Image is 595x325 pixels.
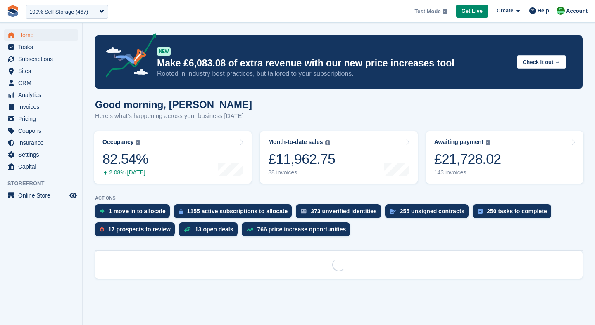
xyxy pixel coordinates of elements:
img: active_subscription_to_allocate_icon-d502201f5373d7db506a760aba3b589e785aa758c864c3986d89f69b8ff3... [179,209,183,214]
a: 766 price increase opportunities [242,222,355,240]
img: move_ins_to_allocate_icon-fdf77a2bb77ea45bf5b3d319d69a93e2d87916cf1d5bf7949dd705db3b84f3ca.svg [100,209,105,214]
div: 1155 active subscriptions to allocate [187,208,288,214]
div: 373 unverified identities [311,208,377,214]
img: deal-1b604bf984904fb50ccaf53a9ad4b4a5d6e5aea283cecdc64d6e3604feb123c2.svg [184,226,191,232]
span: Online Store [18,190,68,201]
img: price-adjustments-announcement-icon-8257ccfd72463d97f412b2fc003d46551f7dbcb40ab6d574587a9cd5c0d94... [99,33,157,80]
span: Capital [18,161,68,172]
p: Here's what's happening across your business [DATE] [95,111,252,121]
a: 373 unverified identities [296,204,385,222]
span: Test Mode [414,7,440,16]
div: £11,962.75 [268,151,335,167]
span: Settings [18,149,68,160]
img: verify_identity-adf6edd0f0f0b5bbfe63781bf79b02c33cf7c696d77639b501bdc392416b5a36.svg [301,209,307,214]
img: task-75834270c22a3079a89374b754ae025e5fb1db73e45f91037f5363f120a921f8.svg [478,209,483,214]
a: 13 open deals [179,222,242,240]
div: £21,728.02 [434,151,501,167]
h1: Good morning, [PERSON_NAME] [95,99,252,110]
a: menu [4,137,78,148]
span: Storefront [7,179,82,188]
img: stora-icon-8386f47178a22dfd0bd8f6a31ec36ba5ce8667c1dd55bd0f319d3a0aa187defe.svg [7,5,19,17]
div: 255 unsigned contracts [400,208,464,214]
a: menu [4,77,78,89]
div: 1 move in to allocate [109,208,166,214]
a: Awaiting payment £21,728.02 143 invoices [426,131,583,184]
p: Rooted in industry best practices, but tailored to your subscriptions. [157,69,510,78]
a: menu [4,125,78,137]
div: Occupancy [102,139,133,146]
span: Pricing [18,113,68,125]
span: Subscriptions [18,53,68,65]
span: Account [566,7,588,15]
div: 82.54% [102,151,148,167]
span: Insurance [18,137,68,148]
a: Get Live [456,5,488,18]
a: menu [4,29,78,41]
a: Month-to-date sales £11,962.75 88 invoices [260,131,417,184]
div: NEW [157,47,171,56]
div: 13 open deals [195,226,233,233]
span: Sites [18,65,68,77]
button: Check it out → [517,55,566,69]
img: icon-info-grey-7440780725fd019a000dd9b08b2336e03edf1995a4989e88bcd33f0948082b44.svg [136,140,140,145]
a: menu [4,41,78,53]
span: Invoices [18,101,68,113]
img: contract_signature_icon-13c848040528278c33f63329250d36e43548de30e8caae1d1a13099fd9432cc5.svg [390,209,396,214]
div: 766 price increase opportunities [257,226,346,233]
a: Preview store [68,191,78,200]
a: menu [4,65,78,77]
a: 1155 active subscriptions to allocate [174,204,296,222]
span: Help [538,7,549,15]
span: Coupons [18,125,68,137]
a: menu [4,149,78,160]
a: 255 unsigned contracts [385,204,473,222]
div: Awaiting payment [434,139,484,146]
div: 143 invoices [434,169,501,176]
div: Month-to-date sales [268,139,323,146]
div: 2.08% [DATE] [102,169,148,176]
a: 17 prospects to review [95,222,179,240]
a: menu [4,53,78,65]
span: Tasks [18,41,68,53]
img: Laura Carlisle [557,7,565,15]
a: menu [4,89,78,101]
a: Occupancy 82.54% 2.08% [DATE] [94,131,252,184]
span: Create [497,7,513,15]
div: 250 tasks to complete [487,208,547,214]
div: 17 prospects to review [108,226,171,233]
span: Analytics [18,89,68,101]
img: icon-info-grey-7440780725fd019a000dd9b08b2336e03edf1995a4989e88bcd33f0948082b44.svg [486,140,490,145]
a: menu [4,190,78,201]
p: Make £6,083.08 of extra revenue with our new price increases tool [157,57,510,69]
img: icon-info-grey-7440780725fd019a000dd9b08b2336e03edf1995a4989e88bcd33f0948082b44.svg [443,9,447,14]
span: Home [18,29,68,41]
a: menu [4,101,78,113]
span: CRM [18,77,68,89]
p: ACTIONS [95,195,583,201]
img: icon-info-grey-7440780725fd019a000dd9b08b2336e03edf1995a4989e88bcd33f0948082b44.svg [325,140,330,145]
img: price_increase_opportunities-93ffe204e8149a01c8c9dc8f82e8f89637d9d84a8eef4429ea346261dce0b2c0.svg [247,228,253,231]
a: menu [4,113,78,125]
div: 100% Self Storage (467) [29,8,88,16]
a: 1 move in to allocate [95,204,174,222]
div: 88 invoices [268,169,335,176]
span: Get Live [462,7,483,15]
a: menu [4,161,78,172]
a: 250 tasks to complete [473,204,555,222]
img: prospect-51fa495bee0391a8d652442698ab0144808aea92771e9ea1ae160a38d050c398.svg [100,227,104,232]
